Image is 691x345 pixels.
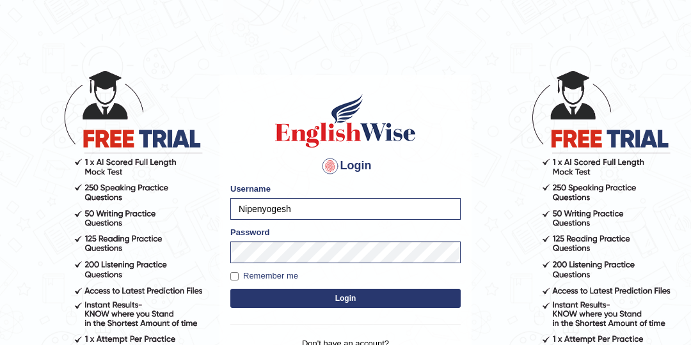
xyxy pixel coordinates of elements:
[230,270,298,282] label: Remember me
[230,289,461,308] button: Login
[230,226,269,238] label: Password
[230,156,461,176] h4: Login
[230,272,239,280] input: Remember me
[230,183,271,195] label: Username
[273,92,418,149] img: Logo of English Wise sign in for intelligent practice with AI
